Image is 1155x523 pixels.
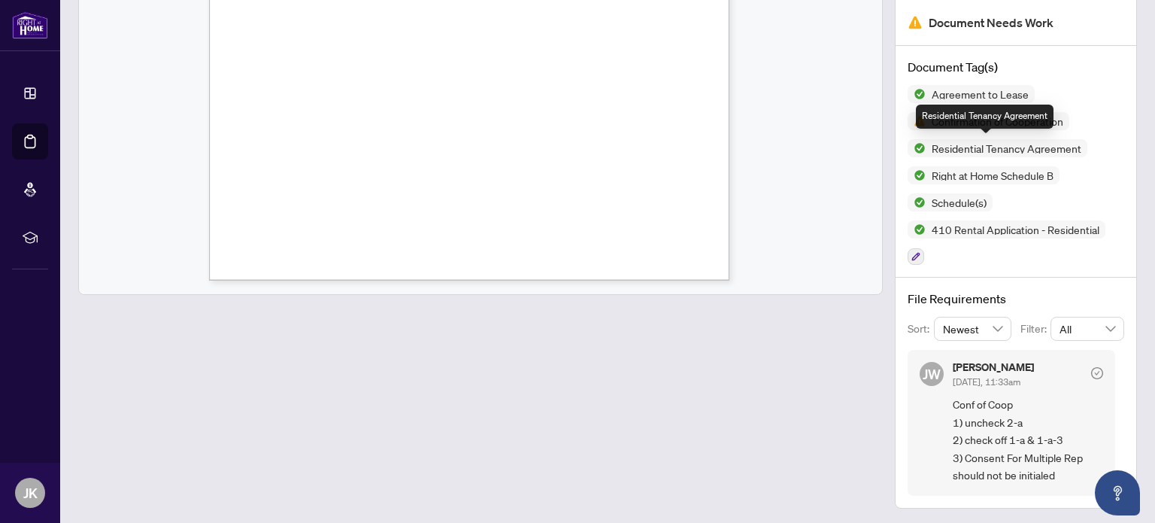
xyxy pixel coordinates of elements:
[908,166,926,184] img: Status Icon
[953,376,1020,388] span: [DATE], 11:33am
[953,396,1103,484] span: Conf of Coop 1) uncheck 2-a 2) check off 1-a & 1-a-3 3) Consent For Multiple Rep should not be in...
[1060,318,1115,340] span: All
[908,290,1124,308] h4: File Requirements
[908,112,926,130] img: Status Icon
[908,220,926,239] img: Status Icon
[926,89,1035,99] span: Agreement to Lease
[908,193,926,211] img: Status Icon
[12,11,48,39] img: logo
[929,13,1053,33] span: Document Needs Work
[908,58,1124,76] h4: Document Tag(s)
[926,224,1105,235] span: 410 Rental Application - Residential
[908,15,923,30] img: Document Status
[943,318,1003,340] span: Newest
[1020,321,1050,337] p: Filter:
[916,105,1053,129] div: Residential Tenancy Agreement
[926,170,1060,181] span: Right at Home Schedule B
[923,363,941,385] span: JW
[1091,367,1103,379] span: check-circle
[926,197,993,208] span: Schedule(s)
[1095,470,1140,515] button: Open asap
[908,321,934,337] p: Sort:
[908,85,926,103] img: Status Icon
[23,482,38,503] span: JK
[953,362,1034,372] h5: [PERSON_NAME]
[926,143,1087,154] span: Residential Tenancy Agreement
[908,139,926,157] img: Status Icon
